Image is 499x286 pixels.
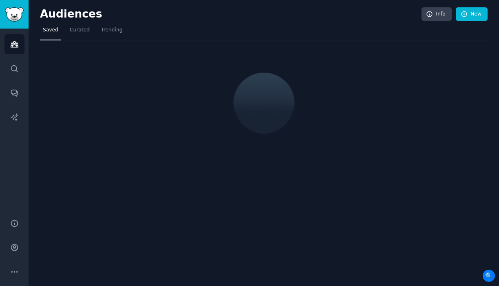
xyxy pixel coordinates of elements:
[43,27,58,34] span: Saved
[40,8,421,21] h2: Audiences
[101,27,122,34] span: Trending
[456,7,488,21] a: New
[70,27,90,34] span: Curated
[483,270,495,282] span: 🔍
[98,24,125,40] a: Trending
[421,7,452,21] a: Info
[40,24,61,40] a: Saved
[5,7,24,22] img: GummySearch logo
[67,24,93,40] a: Curated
